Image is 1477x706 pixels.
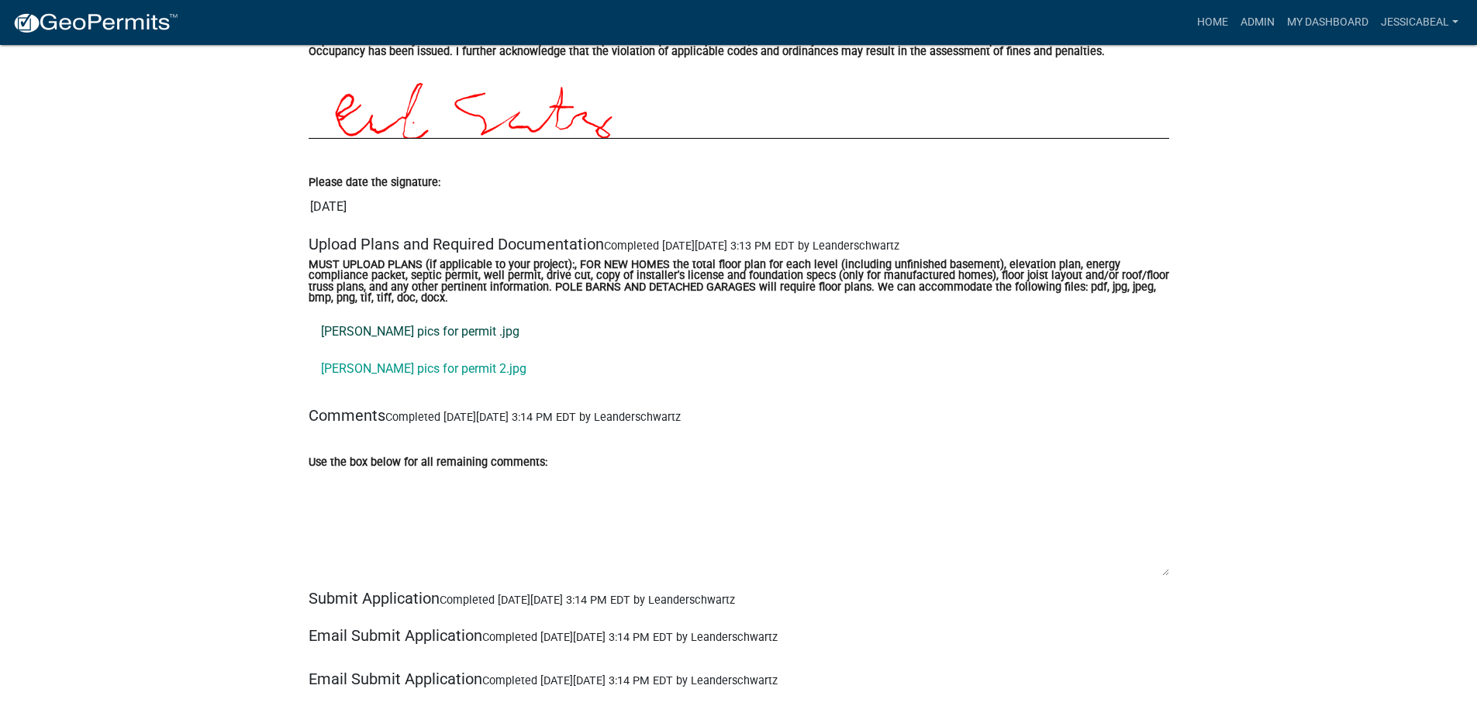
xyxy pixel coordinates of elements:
[309,670,1169,688] h5: Email Submit Application
[309,60,1420,138] img: 5M0RvwAAAAZJREFUAwB2e124aj0LOAAAAABJRU5ErkJggg==
[482,674,778,687] span: Completed [DATE][DATE] 3:14 PM EDT by Leanderschwartz
[309,626,1169,645] h5: Email Submit Application
[482,631,778,644] span: Completed [DATE][DATE] 3:14 PM EDT by Leanderschwartz
[309,457,547,468] label: Use the box below for all remaining comments:
[1234,8,1281,37] a: Admin
[309,589,1169,608] h5: Submit Application
[1375,8,1465,37] a: JessicaBeal
[309,406,1169,425] h5: Comments
[385,411,681,424] span: Completed [DATE][DATE] 3:14 PM EDT by Leanderschwartz
[1281,8,1375,37] a: My Dashboard
[309,24,1169,57] label: I hereby certify that I have the authority to make the foregoing application; that the applicatio...
[1191,8,1234,37] a: Home
[604,239,899,253] span: Completed [DATE][DATE] 3:13 PM EDT by Leanderschwartz
[309,313,1169,350] a: [PERSON_NAME] pics for permit .jpg
[309,177,440,188] label: Please date the signature:
[309,235,1169,253] h5: Upload Plans and Required Documentation
[440,594,735,607] span: Completed [DATE][DATE] 3:14 PM EDT by Leanderschwartz
[309,350,1169,387] a: [PERSON_NAME] pics for permit 2.jpg
[309,260,1169,305] label: MUST UPLOAD PLANS (if applicable to your project):, FOR NEW HOMES the total floor plan for each l...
